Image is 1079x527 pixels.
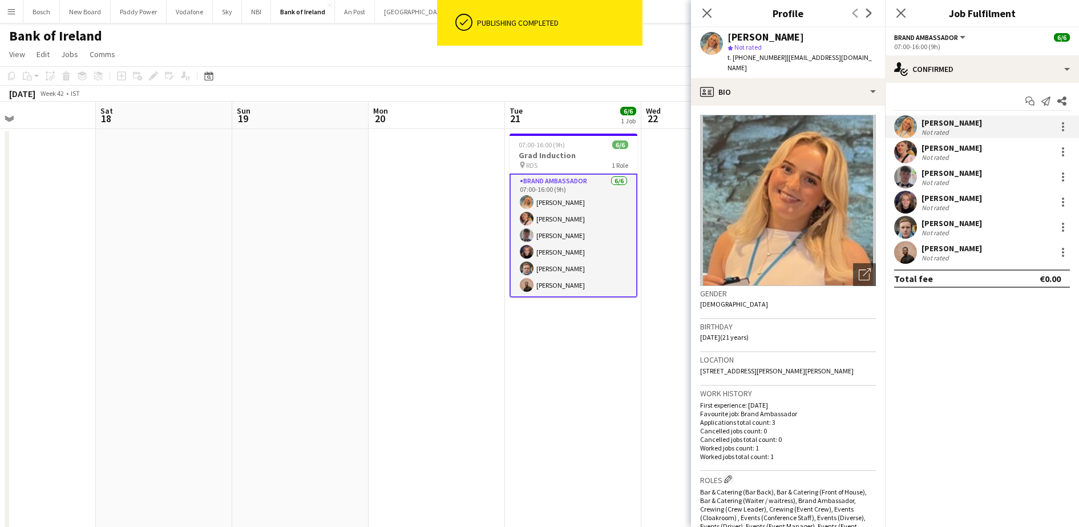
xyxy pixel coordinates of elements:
[9,49,25,59] span: View
[32,47,54,62] a: Edit
[700,115,876,286] img: Crew avatar or photo
[510,150,637,160] h3: Grad Induction
[885,55,1079,83] div: Confirmed
[371,112,388,125] span: 20
[894,33,958,42] span: Brand Ambassador
[60,1,111,23] button: New Board
[242,1,271,23] button: NBI
[9,88,35,99] div: [DATE]
[894,42,1070,51] div: 07:00-16:00 (9h)
[37,49,50,59] span: Edit
[922,168,982,178] div: [PERSON_NAME]
[271,1,335,23] button: Bank of Ireland
[23,1,60,23] button: Bosch
[728,32,804,42] div: [PERSON_NAME]
[5,47,30,62] a: View
[922,228,951,237] div: Not rated
[526,161,538,170] span: RDS
[612,161,628,170] span: 1 Role
[100,106,113,116] span: Sat
[1054,33,1070,42] span: 6/6
[700,427,876,435] p: Cancelled jobs count: 0
[700,288,876,299] h3: Gender
[922,118,982,128] div: [PERSON_NAME]
[9,27,102,45] h1: Bank of Ireland
[375,1,456,23] button: [GEOGRAPHIC_DATA]
[477,18,638,28] div: Publishing completed
[510,174,637,297] app-card-role: Brand Ambassador6/607:00-16:00 (9h)[PERSON_NAME][PERSON_NAME][PERSON_NAME][PERSON_NAME][PERSON_NA...
[700,321,876,332] h3: Birthday
[510,106,523,116] span: Tue
[700,367,854,375] span: [STREET_ADDRESS][PERSON_NAME][PERSON_NAME]
[335,1,375,23] button: An Post
[644,112,661,125] span: 22
[922,143,982,153] div: [PERSON_NAME]
[700,388,876,399] h3: Work history
[922,178,951,187] div: Not rated
[61,49,78,59] span: Jobs
[85,47,120,62] a: Comms
[894,33,967,42] button: Brand Ambassador
[612,140,628,149] span: 6/6
[167,1,213,23] button: Vodafone
[700,409,876,418] p: Favourite job: Brand Ambassador
[700,355,876,365] h3: Location
[700,473,876,485] h3: Roles
[235,112,250,125] span: 19
[853,263,876,286] div: Open photos pop-in
[700,435,876,444] p: Cancelled jobs total count: 0
[700,333,749,341] span: [DATE] (21 years)
[700,418,876,427] p: Applications total count: 3
[508,112,523,125] span: 21
[700,401,876,409] p: First experience: [DATE]
[922,203,951,212] div: Not rated
[894,273,933,284] div: Total fee
[620,107,636,115] span: 6/6
[1040,273,1061,284] div: €0.00
[213,1,242,23] button: Sky
[519,140,565,149] span: 07:00-16:00 (9h)
[922,193,982,203] div: [PERSON_NAME]
[728,53,787,62] span: t. [PHONE_NUMBER]
[700,452,876,461] p: Worked jobs total count: 1
[700,300,768,308] span: [DEMOGRAPHIC_DATA]
[56,47,83,62] a: Jobs
[646,106,661,116] span: Wed
[728,53,872,72] span: | [EMAIL_ADDRESS][DOMAIN_NAME]
[922,243,982,254] div: [PERSON_NAME]
[922,153,951,162] div: Not rated
[90,49,115,59] span: Comms
[691,78,885,106] div: Bio
[38,89,66,98] span: Week 42
[99,112,113,125] span: 18
[734,43,762,51] span: Not rated
[922,218,982,228] div: [PERSON_NAME]
[922,128,951,136] div: Not rated
[621,116,636,125] div: 1 Job
[510,134,637,297] app-job-card: 07:00-16:00 (9h)6/6Grad Induction RDS1 RoleBrand Ambassador6/607:00-16:00 (9h)[PERSON_NAME][PERSO...
[373,106,388,116] span: Mon
[237,106,250,116] span: Sun
[71,89,80,98] div: IST
[700,444,876,452] p: Worked jobs count: 1
[885,6,1079,21] h3: Job Fulfilment
[691,6,885,21] h3: Profile
[111,1,167,23] button: Paddy Power
[922,254,951,262] div: Not rated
